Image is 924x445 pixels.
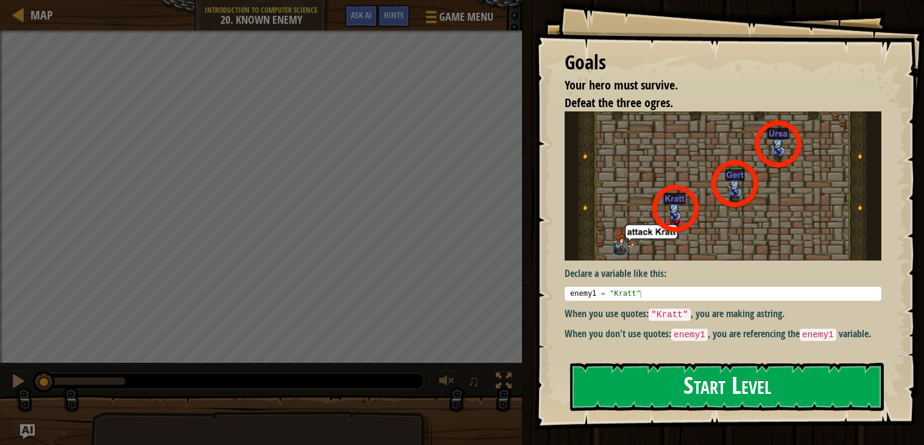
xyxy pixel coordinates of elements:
div: Move To ... [5,82,919,93]
img: Screenshot 2016 07 12 16 [565,111,881,261]
span: Hints [384,9,404,21]
p: When you use quotes: , you are making a . [565,307,881,321]
div: Options [5,49,919,60]
span: Defeat the three ogres. [565,94,673,111]
code: enemy1 [671,329,708,341]
button: Adjust volume [435,370,459,395]
button: Start Level [570,363,884,411]
div: Sort A > Z [5,5,919,16]
span: Game Menu [439,9,493,25]
button: Ask AI [20,424,35,439]
li: Defeat the three ogres. [549,94,878,112]
code: enemy1 [800,329,836,341]
div: Sign out [5,60,919,71]
div: Goals [565,49,881,77]
div: Move To ... [5,27,919,38]
button: Game Menu [416,5,501,33]
p: When you don't use quotes: , you are referencing the . [565,327,881,342]
strong: variable [839,327,869,340]
button: Ctrl + P: Pause [6,370,30,395]
button: ♫ [465,370,486,395]
div: Sort New > Old [5,16,919,27]
button: Toggle fullscreen [492,370,516,395]
p: Declare a variable like this: [565,267,881,281]
div: Delete [5,38,919,49]
code: "Kratt" [649,309,690,321]
a: Map [24,7,53,23]
div: Rename [5,71,919,82]
button: Ask AI [345,5,378,27]
span: Map [30,7,53,23]
span: Ask AI [351,9,372,21]
span: ♫ [468,372,480,390]
li: Your hero must survive. [549,77,878,94]
span: Your hero must survive. [565,77,678,93]
strong: string [761,307,782,320]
